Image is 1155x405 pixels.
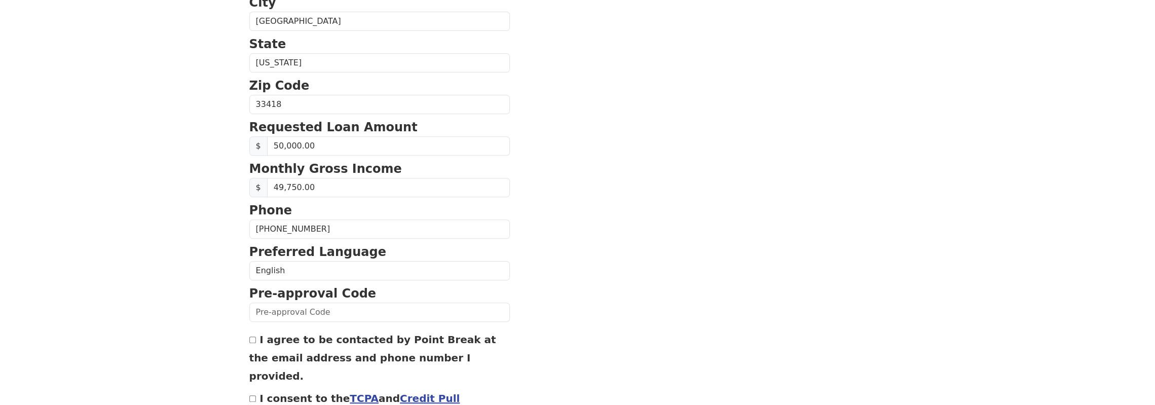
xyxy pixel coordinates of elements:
a: TCPA [350,392,379,404]
input: (___) ___-____ [249,219,510,239]
strong: Preferred Language [249,245,386,259]
strong: Zip Code [249,79,310,93]
input: Requested Loan Amount [267,136,510,156]
span: $ [249,178,268,197]
span: $ [249,136,268,156]
input: City [249,12,510,31]
input: Monthly Gross Income [267,178,510,197]
strong: Phone [249,203,292,217]
p: Monthly Gross Income [249,160,510,178]
input: Pre-approval Code [249,303,510,322]
strong: Requested Loan Amount [249,120,418,134]
strong: Pre-approval Code [249,286,377,301]
strong: State [249,37,286,51]
input: Zip Code [249,95,510,114]
label: I agree to be contacted by Point Break at the email address and phone number I provided. [249,334,496,382]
